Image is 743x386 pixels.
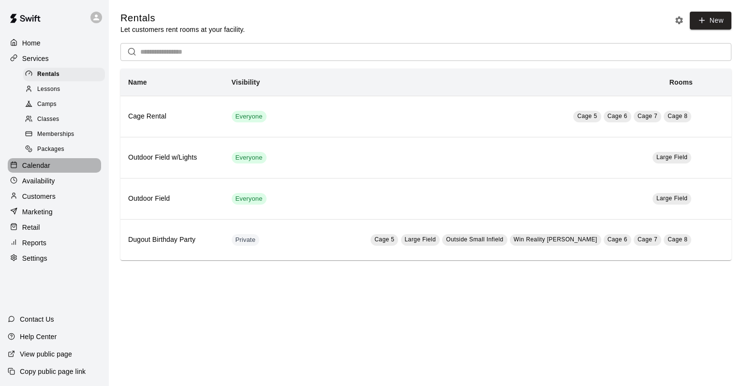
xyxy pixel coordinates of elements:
[22,38,41,48] p: Home
[668,236,687,243] span: Cage 8
[668,113,687,119] span: Cage 8
[8,205,101,219] a: Marketing
[232,153,267,163] span: Everyone
[20,314,54,324] p: Contact Us
[23,113,105,126] div: Classes
[446,236,503,243] span: Outside Small Infield
[37,100,57,109] span: Camps
[22,54,49,63] p: Services
[22,238,46,248] p: Reports
[20,332,57,341] p: Help Center
[8,174,101,188] a: Availability
[8,158,101,173] a: Calendar
[23,82,109,97] a: Lessons
[8,51,101,66] a: Services
[232,234,260,246] div: This service is hidden, and can only be accessed via a direct link
[23,83,105,96] div: Lessons
[608,113,627,119] span: Cage 6
[22,223,40,232] p: Retail
[638,236,657,243] span: Cage 7
[37,145,64,154] span: Packages
[23,68,105,81] div: Rentals
[23,98,105,111] div: Camps
[120,69,731,260] table: simple table
[690,12,731,30] a: New
[37,130,74,139] span: Memberships
[232,193,267,205] div: This service is visible to all of your customers
[22,192,56,201] p: Customers
[23,128,105,141] div: Memberships
[22,161,50,170] p: Calendar
[232,152,267,163] div: This service is visible to all of your customers
[37,85,60,94] span: Lessons
[656,154,687,161] span: Large Field
[232,236,260,245] span: Private
[608,236,627,243] span: Cage 6
[128,78,147,86] b: Name
[232,194,267,204] span: Everyone
[37,115,59,124] span: Classes
[8,189,101,204] a: Customers
[22,207,53,217] p: Marketing
[37,70,59,79] span: Rentals
[22,253,47,263] p: Settings
[8,36,101,50] a: Home
[232,112,267,121] span: Everyone
[514,236,597,243] span: Win Reality [PERSON_NAME]
[128,235,216,245] h6: Dugout Birthday Party
[405,236,436,243] span: Large Field
[23,97,109,112] a: Camps
[577,113,597,119] span: Cage 5
[23,112,109,127] a: Classes
[8,251,101,266] a: Settings
[23,143,105,156] div: Packages
[672,13,686,28] button: Rental settings
[128,152,216,163] h6: Outdoor Field w/Lights
[120,12,245,25] h5: Rentals
[656,195,687,202] span: Large Field
[374,236,394,243] span: Cage 5
[23,67,109,82] a: Rentals
[232,111,267,122] div: This service is visible to all of your customers
[20,367,86,376] p: Copy public page link
[8,220,101,235] a: Retail
[128,193,216,204] h6: Outdoor Field
[23,142,109,157] a: Packages
[232,78,260,86] b: Visibility
[128,111,216,122] h6: Cage Rental
[22,176,55,186] p: Availability
[8,236,101,250] a: Reports
[669,78,693,86] b: Rooms
[23,127,109,142] a: Memberships
[20,349,72,359] p: View public page
[120,25,245,34] p: Let customers rent rooms at your facility.
[638,113,657,119] span: Cage 7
